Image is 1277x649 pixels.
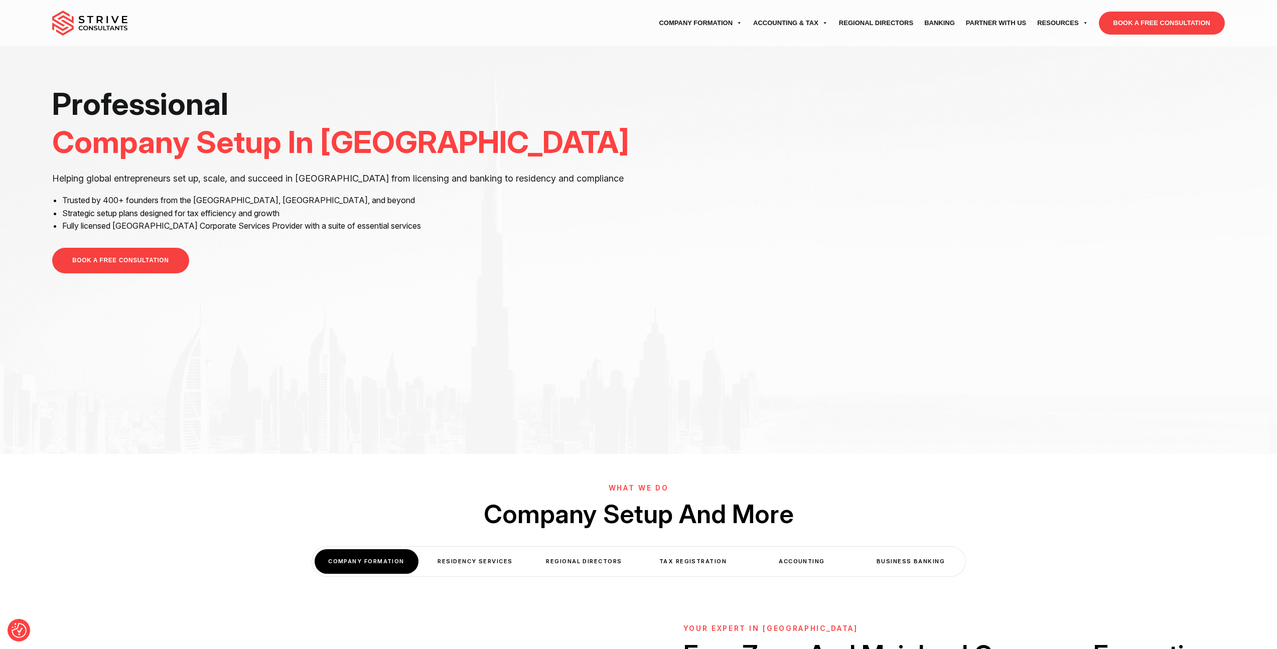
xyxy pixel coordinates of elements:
[833,9,919,37] a: Regional Directors
[423,549,527,574] div: Residency Services
[12,623,27,638] button: Consent Preferences
[859,549,963,574] div: Business Banking
[1032,9,1093,37] a: Resources
[919,9,960,37] a: Banking
[641,549,745,574] div: Tax Registration
[52,123,629,160] span: Company Setup In [GEOGRAPHIC_DATA]
[62,220,631,233] li: Fully licensed [GEOGRAPHIC_DATA] Corporate Services Provider with a suite of essential services
[62,207,631,220] li: Strategic setup plans designed for tax efficiency and growth
[52,171,631,186] p: Helping global entrepreneurs set up, scale, and succeed in [GEOGRAPHIC_DATA] from licensing and b...
[653,9,748,37] a: Company Formation
[12,623,27,638] img: Revisit consent button
[315,549,418,574] div: COMPANY FORMATION
[646,85,1225,411] iframe: <br />
[52,248,189,273] a: BOOK A FREE CONSULTATION
[62,194,631,207] li: Trusted by 400+ founders from the [GEOGRAPHIC_DATA], [GEOGRAPHIC_DATA], and beyond
[748,9,833,37] a: Accounting & Tax
[960,9,1032,37] a: Partner with Us
[52,85,631,161] h1: Professional
[1099,12,1225,35] a: BOOK A FREE CONSULTATION
[52,11,127,36] img: main-logo.svg
[750,549,854,574] div: Accounting
[532,549,636,574] div: Regional Directors
[683,624,1232,633] h6: YOUR EXPERT IN [GEOGRAPHIC_DATA]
